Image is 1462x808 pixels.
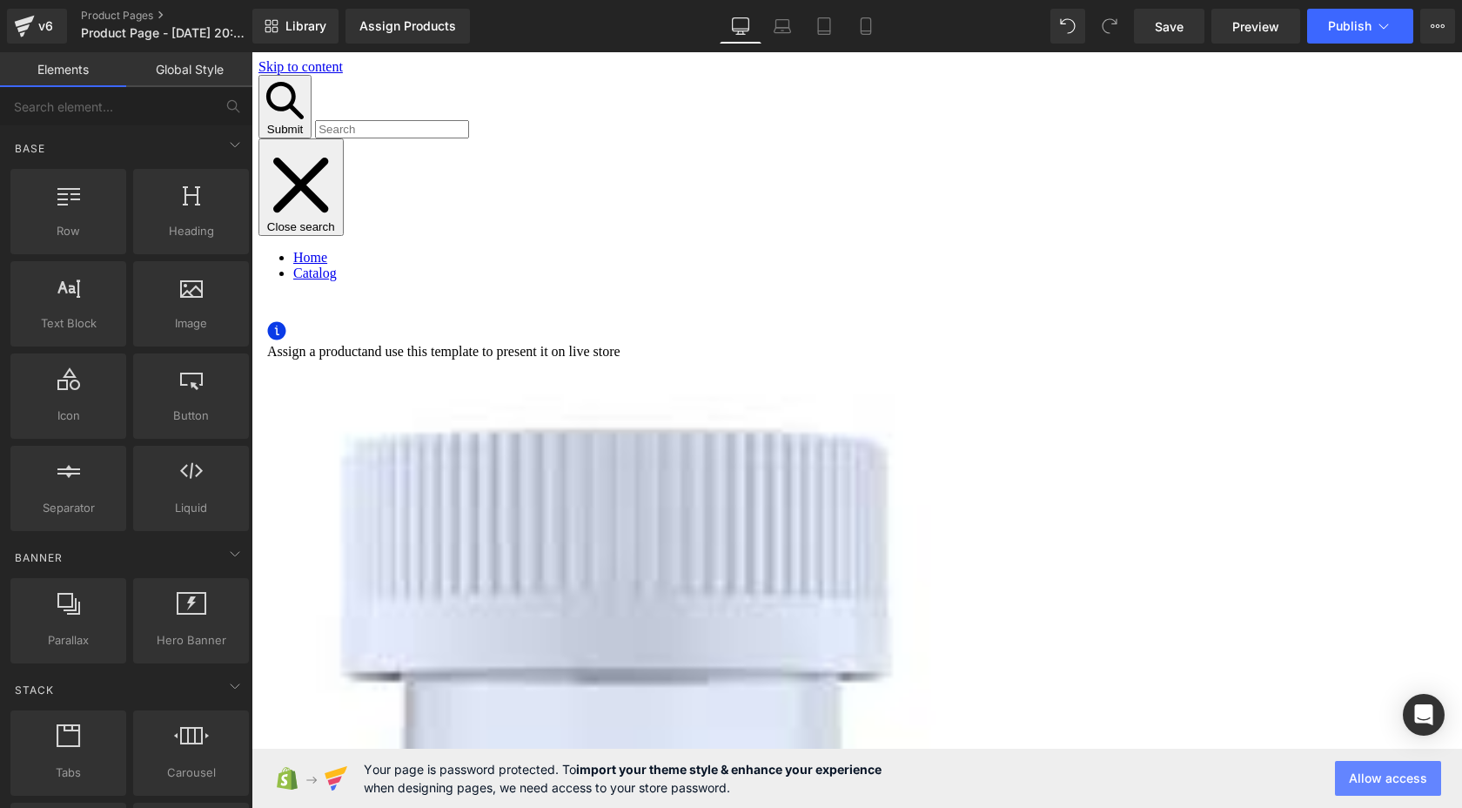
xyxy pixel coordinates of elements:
span: Save [1155,17,1184,36]
input: Search [64,68,218,86]
span: Submit [16,71,51,84]
span: Preview [1232,17,1279,36]
button: Submit [7,23,60,86]
span: Hero Banner [138,631,244,650]
strong: import your theme style & enhance your experience [576,762,882,777]
a: Laptop [761,9,803,44]
div: v6 [35,15,57,37]
span: Banner [13,549,64,566]
a: Product Pages [81,9,281,23]
a: Global Style [126,52,252,87]
span: Base [13,140,47,157]
a: Catalog [42,213,85,228]
div: Open Intercom Messenger [1403,694,1445,736]
button: Allow access [1335,761,1441,796]
button: More [1420,9,1455,44]
a: Desktop [720,9,761,44]
span: and use this template to present it on live store [16,292,369,306]
span: Image [138,314,244,333]
a: Home [42,198,76,212]
a: New Library [252,9,339,44]
span: Product Page - [DATE] 20:31:48 [81,26,248,40]
span: Text Block [16,314,121,333]
span: Row [16,222,121,240]
span: Parallax [16,631,121,650]
span: Library [285,18,326,34]
span: Close search [16,168,84,181]
span: Liquid [138,499,244,517]
a: Tablet [803,9,845,44]
button: Publish [1307,9,1413,44]
span: Assign a product [16,292,110,306]
a: Preview [1211,9,1300,44]
button: Undo [1050,9,1085,44]
a: v6 [7,9,67,44]
span: Publish [1328,19,1371,33]
span: Tabs [16,764,121,782]
div: Assign Products [359,19,456,33]
span: Separator [16,499,121,517]
span: Icon [16,407,121,425]
span: Button [138,407,244,425]
a: Skip to content [7,7,91,22]
a: Mobile [845,9,887,44]
span: Your page is password protected. To when designing pages, we need access to your store password. [364,760,882,797]
span: Carousel [138,764,244,782]
button: Redo [1092,9,1127,44]
span: Heading [138,222,244,240]
button: Close search [7,86,92,184]
span: Stack [13,682,56,698]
